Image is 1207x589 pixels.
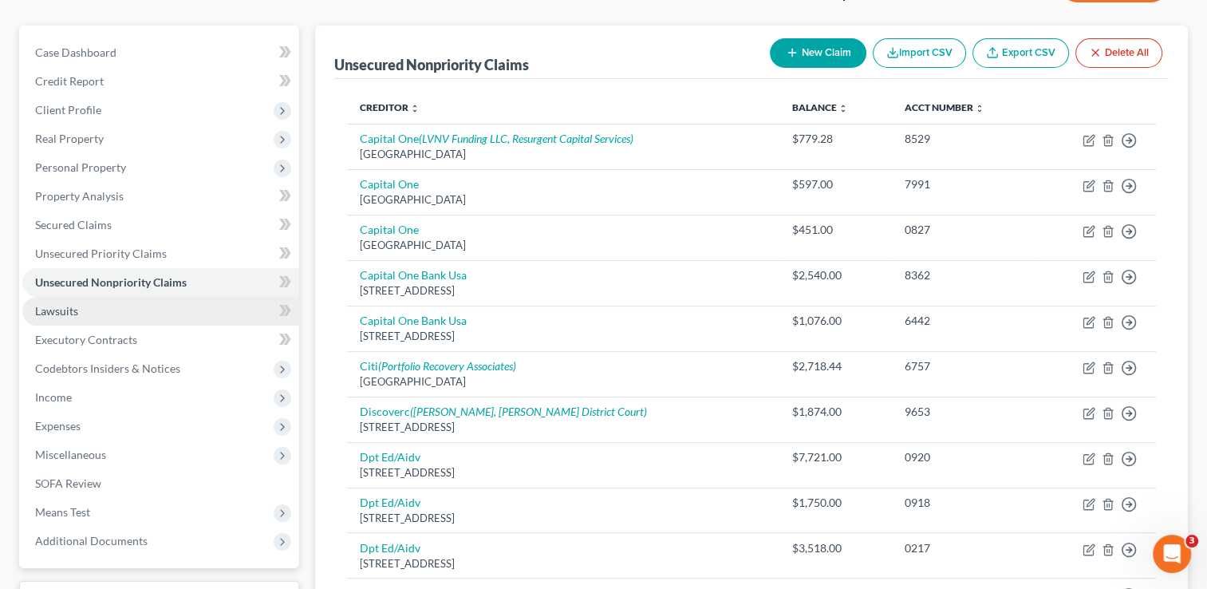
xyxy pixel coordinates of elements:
span: Unsecured Priority Claims [35,247,167,260]
div: $451.00 [792,222,879,238]
a: Creditor unfold_more [360,101,420,113]
div: Unsecured Nonpriority Claims [334,55,529,74]
div: [STREET_ADDRESS] [360,283,766,298]
a: Capital One(LVNV Funding LLC, Resurgent Capital Services) [360,132,633,145]
iframe: Intercom live chat [1153,535,1191,573]
a: SOFA Review [22,469,299,498]
span: 3 [1185,535,1198,547]
div: 8362 [905,267,1024,283]
span: Executory Contracts [35,333,137,346]
div: 0217 [905,540,1024,556]
span: Unsecured Nonpriority Claims [35,275,187,289]
span: Expenses [35,419,81,433]
button: Import CSV [873,38,966,68]
span: Secured Claims [35,218,112,231]
div: 0918 [905,495,1024,511]
a: Citi(Portfolio Recovery Associates) [360,359,516,373]
i: (LVNV Funding LLC, Resurgent Capital Services) [419,132,633,145]
span: Personal Property [35,160,126,174]
div: $1,750.00 [792,495,879,511]
i: (Portfolio Recovery Associates) [378,359,516,373]
span: Case Dashboard [35,45,116,59]
span: SOFA Review [35,476,101,490]
span: Credit Report [35,74,104,88]
div: [GEOGRAPHIC_DATA] [360,374,766,389]
div: 8529 [905,131,1024,147]
div: $3,518.00 [792,540,879,556]
span: Real Property [35,132,104,145]
div: [STREET_ADDRESS] [360,556,766,571]
span: Means Test [35,505,90,519]
div: 6757 [905,358,1024,374]
i: unfold_more [838,104,848,113]
a: Acct Number unfold_more [905,101,984,113]
a: Capital One Bank Usa [360,268,467,282]
a: Capital One [360,223,419,236]
a: Property Analysis [22,182,299,211]
div: 0827 [905,222,1024,238]
div: [STREET_ADDRESS] [360,329,766,344]
div: [STREET_ADDRESS] [360,511,766,526]
span: Additional Documents [35,534,148,547]
button: New Claim [770,38,866,68]
div: $1,874.00 [792,404,879,420]
span: Lawsuits [35,304,78,318]
div: $2,718.44 [792,358,879,374]
div: $7,721.00 [792,449,879,465]
a: Dpt Ed/Aidv [360,541,420,555]
span: Income [35,390,72,404]
a: Lawsuits [22,297,299,326]
div: $779.28 [792,131,879,147]
div: $597.00 [792,176,879,192]
a: Balance unfold_more [792,101,848,113]
a: Unsecured Priority Claims [22,239,299,268]
div: 0920 [905,449,1024,465]
a: Unsecured Nonpriority Claims [22,268,299,297]
a: Dpt Ed/Aidv [360,496,420,509]
a: Dpt Ed/Aidv [360,450,420,464]
span: Property Analysis [35,189,124,203]
span: Client Profile [35,103,101,117]
span: Codebtors Insiders & Notices [35,362,180,375]
a: Executory Contracts [22,326,299,354]
button: Delete All [1075,38,1162,68]
a: Capital One Bank Usa [360,314,467,327]
a: Secured Claims [22,211,299,239]
div: $2,540.00 [792,267,879,283]
div: $1,076.00 [792,313,879,329]
a: Case Dashboard [22,38,299,67]
div: [STREET_ADDRESS] [360,465,766,480]
i: unfold_more [975,104,984,113]
i: unfold_more [410,104,420,113]
span: Miscellaneous [35,448,106,461]
div: [GEOGRAPHIC_DATA] [360,238,766,253]
div: 9653 [905,404,1024,420]
a: Capital One [360,177,419,191]
div: [GEOGRAPHIC_DATA] [360,147,766,162]
a: Discoverc([PERSON_NAME], [PERSON_NAME] District Court) [360,405,647,418]
a: Credit Report [22,67,299,96]
a: Export CSV [972,38,1069,68]
i: ([PERSON_NAME], [PERSON_NAME] District Court) [410,405,647,418]
div: [STREET_ADDRESS] [360,420,766,435]
div: 6442 [905,313,1024,329]
div: [GEOGRAPHIC_DATA] [360,192,766,208]
div: 7991 [905,176,1024,192]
